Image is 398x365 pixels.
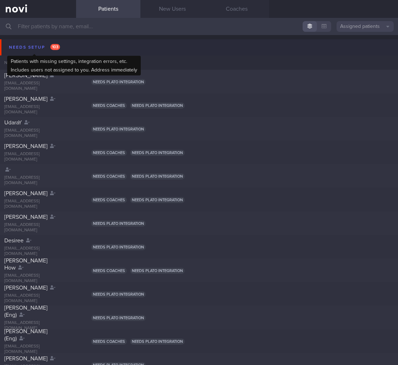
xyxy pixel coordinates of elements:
span: [PERSON_NAME] (Eng) [4,329,48,341]
span: Needs plato integration [130,173,185,179]
div: Chats [48,55,76,70]
span: Needs plato integration [130,268,185,274]
div: Setup tasks needed [87,55,398,70]
div: [EMAIL_ADDRESS][DOMAIN_NAME] [4,152,72,162]
div: [EMAIL_ADDRESS][DOMAIN_NAME] [4,246,72,257]
div: [EMAIL_ADDRESS][DOMAIN_NAME] [4,81,72,92]
span: Needs coaches [91,150,127,156]
span: Needs plato integration [91,221,146,227]
span: [PERSON_NAME] (Eng) [4,305,48,318]
span: [PERSON_NAME] [4,214,48,220]
span: Needs plato integration [91,291,146,297]
span: [PERSON_NAME] [4,356,48,361]
div: [EMAIL_ADDRESS][DOMAIN_NAME] [4,175,72,186]
div: [EMAIL_ADDRESS][DOMAIN_NAME] [4,128,72,139]
span: Needs coaches [91,339,127,345]
span: [PERSON_NAME] [4,143,48,149]
span: [PERSON_NAME] [4,96,48,102]
span: Needs plato integration [91,244,146,250]
div: [EMAIL_ADDRESS][DOMAIN_NAME] [4,273,72,284]
div: [EMAIL_ADDRESS][DOMAIN_NAME] [4,199,72,209]
span: 103 [50,44,60,50]
button: Assigned patients [337,21,394,32]
span: Needs plato integration [91,79,146,85]
div: [EMAIL_ADDRESS][DOMAIN_NAME] [4,222,72,233]
span: Needs coaches [91,173,127,179]
div: [EMAIL_ADDRESS][DOMAIN_NAME] [4,344,72,355]
span: Needs plato integration [91,126,146,132]
span: Needs plato integration [130,197,185,203]
span: Needs plato integration [130,150,185,156]
span: Needs plato integration [130,339,185,345]
span: Needs coaches [91,103,127,109]
span: Needs plato integration [130,103,185,109]
div: Needs setup [7,43,62,52]
span: [PERSON_NAME] [4,285,48,291]
span: [PERSON_NAME] [4,191,48,196]
span: Needs plato integration [91,315,146,321]
span: [PERSON_NAME] [4,73,48,78]
span: Needs coaches [91,268,127,274]
div: [EMAIL_ADDRESS][DOMAIN_NAME] [4,104,72,115]
span: UdaraY [4,120,22,125]
span: [PERSON_NAME] How [4,258,48,271]
span: Needs coaches [91,197,127,203]
div: [EMAIL_ADDRESS][DOMAIN_NAME] [4,293,72,304]
div: [EMAIL_ADDRESS][DOMAIN_NAME] [4,320,72,331]
span: Desiree [4,238,24,243]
